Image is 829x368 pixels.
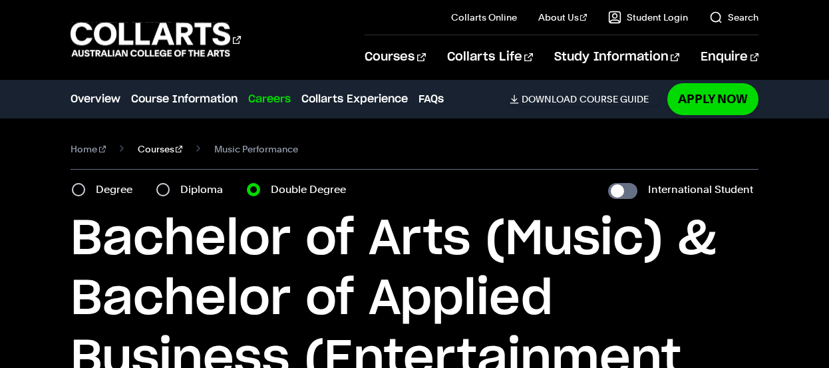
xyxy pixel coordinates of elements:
[131,91,238,107] a: Course Information
[447,35,533,79] a: Collarts Life
[418,91,444,107] a: FAQs
[96,180,140,199] label: Degree
[301,91,408,107] a: Collarts Experience
[71,21,241,59] div: Go to homepage
[709,11,758,24] a: Search
[648,180,753,199] label: International Student
[451,11,517,24] a: Collarts Online
[522,93,577,105] span: Download
[667,83,758,114] a: Apply Now
[138,140,183,158] a: Courses
[510,93,659,105] a: DownloadCourse Guide
[71,91,120,107] a: Overview
[554,35,679,79] a: Study Information
[180,180,231,199] label: Diploma
[365,35,425,79] a: Courses
[271,180,354,199] label: Double Degree
[608,11,688,24] a: Student Login
[248,91,291,107] a: Careers
[701,35,758,79] a: Enquire
[71,140,106,158] a: Home
[214,140,298,158] span: Music Performance
[538,11,587,24] a: About Us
